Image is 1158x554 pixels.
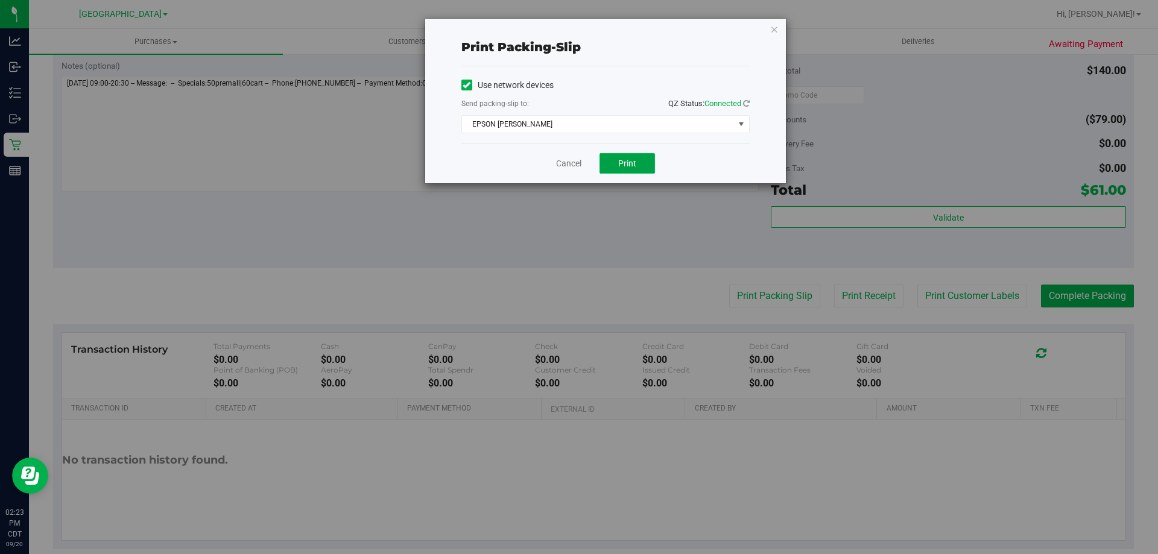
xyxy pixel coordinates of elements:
span: Print [618,159,636,168]
a: Cancel [556,157,581,170]
span: Connected [704,99,741,108]
span: EPSON [PERSON_NAME] [462,116,734,133]
label: Use network devices [461,79,554,92]
span: Print packing-slip [461,40,581,54]
label: Send packing-slip to: [461,98,529,109]
span: QZ Status: [668,99,750,108]
button: Print [600,153,655,174]
iframe: Resource center [12,458,48,494]
span: select [733,116,748,133]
